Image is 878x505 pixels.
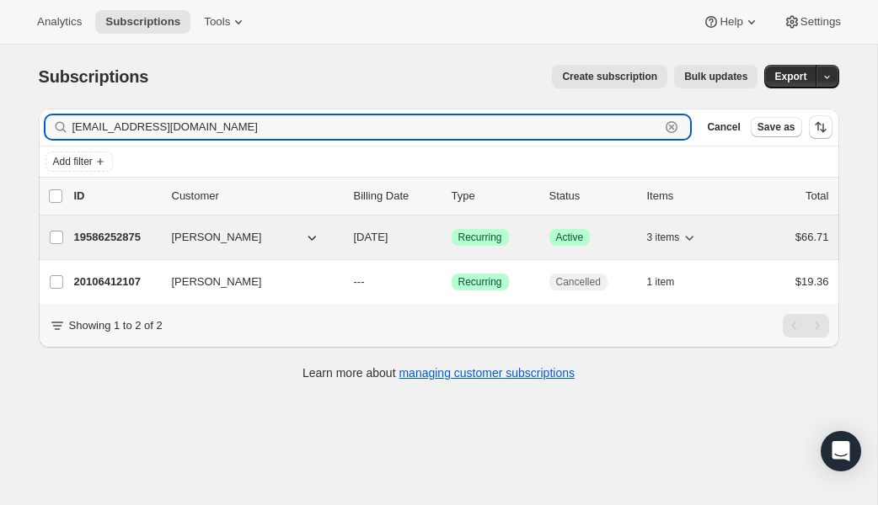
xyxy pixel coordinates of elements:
p: Total [806,188,828,205]
span: --- [354,275,365,288]
button: 3 items [647,226,699,249]
span: Cancelled [556,275,601,289]
button: Export [764,65,816,88]
span: $19.36 [795,275,829,288]
span: Help [720,15,742,29]
span: Recurring [458,231,502,244]
button: Tools [194,10,257,34]
div: Open Intercom Messenger [821,431,861,471]
span: Save as [758,120,795,134]
span: 3 items [647,231,680,244]
p: Showing 1 to 2 of 2 [69,317,163,334]
p: Learn more about [302,364,575,381]
div: IDCustomerBilling DateTypeStatusItemsTotal [74,188,829,205]
div: 19586252875[PERSON_NAME][DATE]SuccessRecurringSuccessActive3 items$66.71 [74,226,829,249]
span: Settings [800,15,841,29]
span: Subscriptions [105,15,180,29]
button: Sort the results [809,115,832,139]
span: $66.71 [795,231,829,243]
p: Status [549,188,634,205]
button: 1 item [647,270,693,294]
div: Items [647,188,731,205]
p: 19586252875 [74,229,158,246]
span: Recurring [458,275,502,289]
input: Filter subscribers [72,115,661,139]
p: ID [74,188,158,205]
span: [DATE] [354,231,388,243]
button: Help [693,10,769,34]
span: 1 item [647,275,675,289]
button: Analytics [27,10,92,34]
span: Tools [204,15,230,29]
span: Active [556,231,584,244]
span: Analytics [37,15,82,29]
p: Billing Date [354,188,438,205]
span: Cancel [707,120,740,134]
button: Subscriptions [95,10,190,34]
button: Settings [774,10,851,34]
span: Export [774,70,806,83]
button: Add filter [46,151,113,172]
button: Bulk updates [674,65,758,88]
div: 20106412107[PERSON_NAME]---SuccessRecurringCancelled1 item$19.36 [74,270,829,294]
button: Create subscription [552,65,667,88]
p: Customer [172,188,340,205]
div: Type [452,188,536,205]
a: managing customer subscriptions [399,366,575,380]
span: Bulk updates [684,70,747,83]
button: Cancel [700,117,747,137]
span: Add filter [53,155,93,168]
span: Create subscription [562,70,657,83]
button: [PERSON_NAME] [162,224,330,251]
p: 20106412107 [74,274,158,290]
button: [PERSON_NAME] [162,268,330,295]
span: [PERSON_NAME] [172,274,262,290]
nav: Pagination [783,314,829,338]
button: Save as [751,117,802,137]
button: Clear [663,119,680,136]
span: Subscriptions [39,67,149,86]
span: [PERSON_NAME] [172,229,262,246]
